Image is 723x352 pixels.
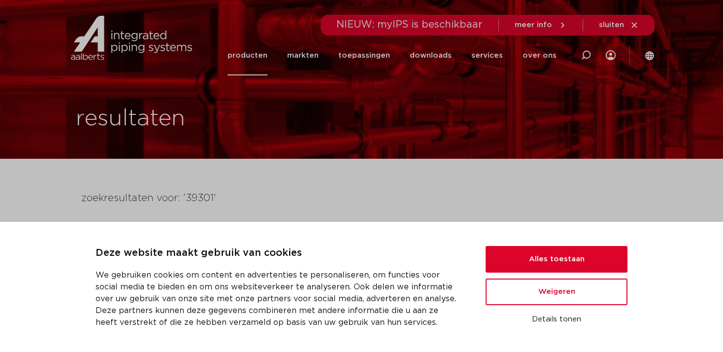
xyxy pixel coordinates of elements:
[228,35,557,75] nav: Menu
[228,35,267,75] a: producten
[471,35,503,75] a: services
[338,35,390,75] a: toepassingen
[523,35,557,75] a: over ons
[515,21,552,29] span: meer info
[599,21,639,30] a: sluiten
[606,35,616,75] div: my IPS
[410,35,452,75] a: downloads
[599,21,624,29] span: sluiten
[486,246,627,273] button: Alles toestaan
[96,246,462,261] p: Deze website maakt gebruik van cookies
[96,269,462,328] p: We gebruiken cookies om content en advertenties te personaliseren, om functies voor social media ...
[486,311,627,328] button: Details tonen
[336,20,483,30] span: NIEUW: myIPS is beschikbaar
[486,279,627,305] button: Weigeren
[81,190,642,206] h4: zoekresultaten voor: '39301'
[515,21,567,30] a: meer info
[76,103,185,135] h1: resultaten
[287,35,319,75] a: markten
